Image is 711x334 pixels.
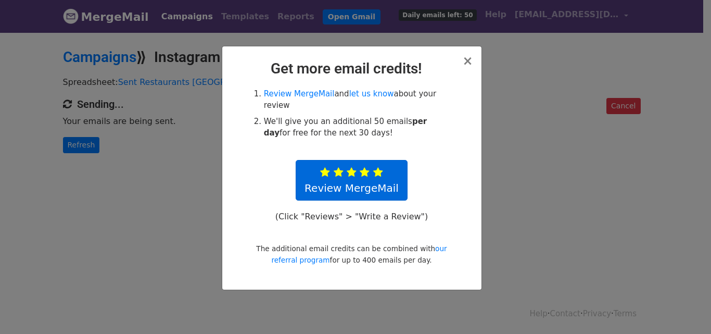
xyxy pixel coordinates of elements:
[264,117,427,138] strong: per day
[231,60,473,78] h2: Get more email credits!
[256,244,447,264] small: The additional email credits can be combined with for up to 400 emails per day.
[659,284,711,334] iframe: Chat Widget
[462,54,473,68] span: ×
[264,89,335,98] a: Review MergeMail
[462,55,473,67] button: Close
[264,88,451,112] li: and about your review
[271,244,447,264] a: our referral program
[296,160,408,201] a: Review MergeMail
[349,89,394,98] a: let us know
[264,116,451,139] li: We'll give you an additional 50 emails for free for the next 30 days!
[270,211,433,222] p: (Click "Reviews" > "Write a Review")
